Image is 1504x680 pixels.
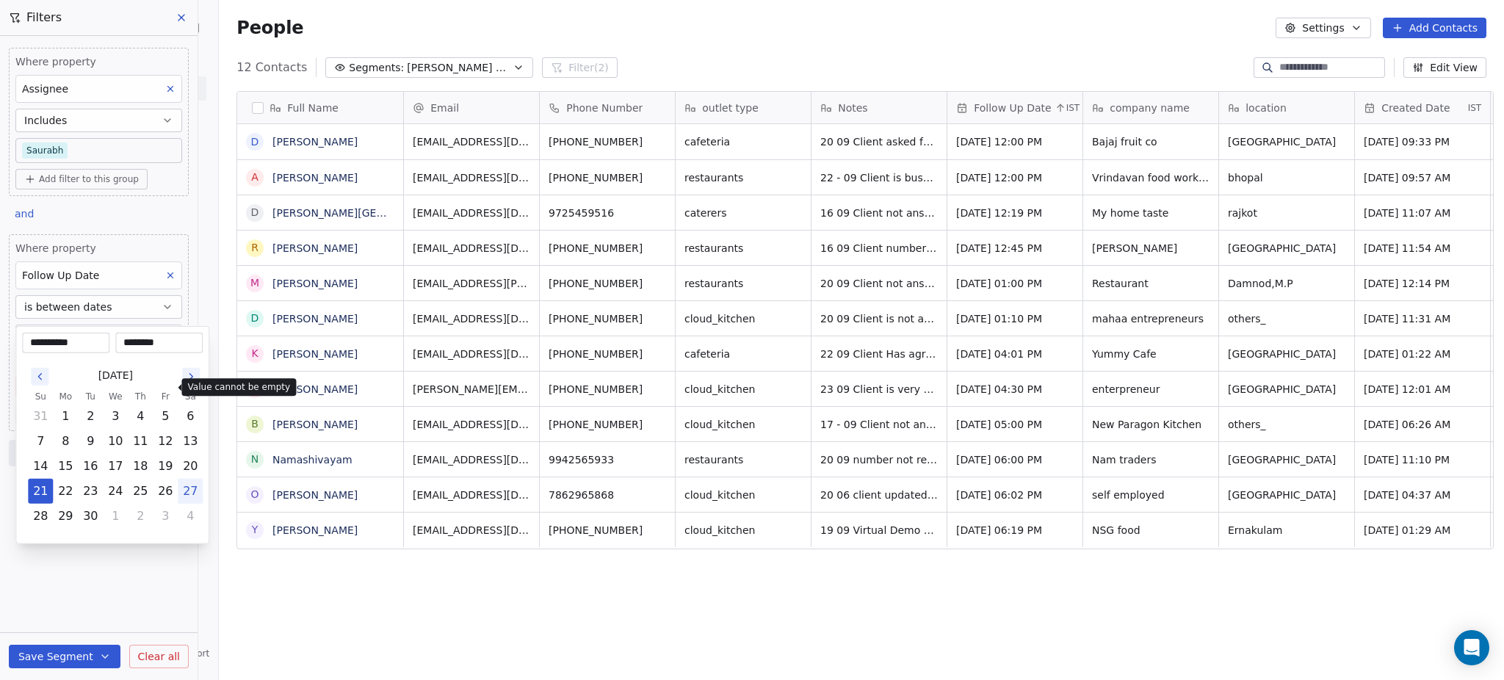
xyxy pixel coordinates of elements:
button: Go to the Previous Month [31,368,48,386]
button: Wednesday, September 3rd, 2025 [104,405,127,428]
button: Wednesday, October 1st, 2025 [104,504,127,528]
th: Tuesday [78,389,103,404]
button: Friday, September 19th, 2025 [153,455,177,478]
button: Saturday, September 13th, 2025 [178,430,202,453]
button: Monday, September 29th, 2025 [54,504,77,528]
table: September 2025 [28,389,203,529]
button: Sunday, September 14th, 2025 [29,455,52,478]
p: Value cannot be empty [187,381,290,393]
button: Thursday, September 25th, 2025 [129,480,152,503]
button: Tuesday, September 23rd, 2025 [79,480,102,503]
button: Monday, September 8th, 2025 [54,430,77,453]
button: Thursday, September 11th, 2025 [129,430,152,453]
button: Today, Saturday, September 27th, 2025 [178,480,202,503]
button: Friday, October 3rd, 2025 [153,504,177,528]
button: Tuesday, September 2nd, 2025 [79,405,102,428]
th: Friday [153,389,178,404]
button: Saturday, September 20th, 2025 [178,455,202,478]
th: Thursday [128,389,153,404]
button: Tuesday, September 16th, 2025 [79,455,102,478]
button: Monday, September 22nd, 2025 [54,480,77,503]
th: Wednesday [103,389,128,404]
button: Go to the Next Month [182,368,200,386]
button: Friday, September 26th, 2025 [153,480,177,503]
span: [DATE] [98,368,133,383]
button: Sunday, September 28th, 2025 [29,504,52,528]
button: Saturday, September 6th, 2025 [178,405,202,428]
button: Thursday, September 4th, 2025 [129,405,152,428]
button: Wednesday, September 10th, 2025 [104,430,127,453]
button: Monday, September 1st, 2025 [54,405,77,428]
button: Friday, September 5th, 2025 [153,405,177,428]
th: Saturday [178,389,203,404]
button: Tuesday, September 30th, 2025 [79,504,102,528]
th: Sunday [28,389,53,404]
th: Monday [53,389,78,404]
button: Sunday, August 31st, 2025 [29,405,52,428]
button: Wednesday, September 24th, 2025 [104,480,127,503]
button: Wednesday, September 17th, 2025 [104,455,127,478]
button: Saturday, October 4th, 2025 [178,504,202,528]
button: Thursday, September 18th, 2025 [129,455,152,478]
button: Thursday, October 2nd, 2025 [129,504,152,528]
button: Sunday, September 7th, 2025 [29,430,52,453]
button: Tuesday, September 9th, 2025 [79,430,102,453]
button: Friday, September 12th, 2025 [153,430,177,453]
button: Sunday, September 21st, 2025, selected [29,480,52,503]
button: Monday, September 15th, 2025 [54,455,77,478]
